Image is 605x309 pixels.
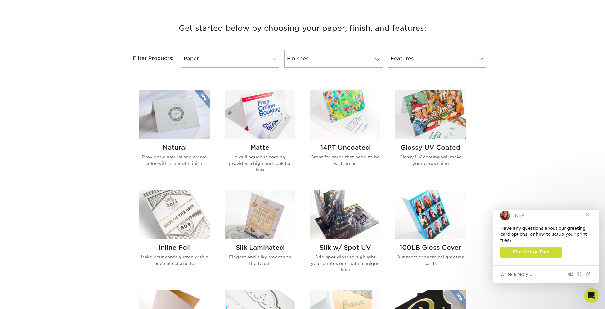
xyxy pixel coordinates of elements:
[310,190,380,239] img: Silk w/ Spot UV Greeting Cards
[450,290,466,309] img: New Product
[395,144,466,151] h2: Glossy UV Coated
[310,254,380,273] p: Add spot gloss to highlight your photos or create a unique look
[194,90,210,109] img: New Product
[395,90,466,139] img: Glossy UV Coated Greeting Cards
[8,37,69,48] a: File Setup Tips
[225,90,295,183] a: Matte Greeting Cards Matte A dull aqueous coating provides a high end look for less
[139,90,210,139] img: Natural Greeting Cards
[225,90,295,139] img: Matte Greeting Cards
[310,244,380,251] h2: Silk w/ Spot UV
[584,288,599,303] iframe: Intercom live chat
[139,244,210,251] h2: Inline Foil
[395,244,466,251] h2: 100LB Gloss Cover
[284,50,383,68] a: Finishes
[395,190,466,239] img: 100LB Gloss Cover Greeting Cards
[225,190,295,283] a: Silk Laminated Greeting Cards Silk Laminated Elegant and silky smooth to the touch
[395,190,466,283] a: 100LB Gloss Cover Greeting Cards 100LB Gloss Cover Our most economical greeting cards
[310,90,380,139] img: 14PT Uncoated Greeting Cards
[225,144,295,151] h2: Matte
[181,50,279,68] a: Paper
[121,14,484,42] h3: Get started below by choosing your paper, finish, and features:
[139,90,210,183] a: Natural Greeting Cards Natural Provides a natural and cream color with a smooth finish.
[8,61,40,69] span: Write a reply…
[225,244,295,251] h2: Silk Laminated
[388,50,486,68] a: Features
[225,254,295,266] p: Elegant and silky smooth to the touch
[395,154,466,166] p: Glossy UV coating will make your cards shine
[310,154,380,166] p: Great for cards that need to be written on
[310,144,380,151] h2: 14PT Uncoated
[139,144,210,151] h2: Natural
[395,254,466,266] p: Our most economical greeting cards
[310,90,380,183] a: 14PT Uncoated Greeting Cards 14PT Uncoated Great for cards that need to be written on
[139,190,210,283] a: Inline Foil Greeting Cards Inline Foil Make your cards glisten with a touch of colorful foil
[8,16,98,34] div: Have any questions about our greeting card options, or how to setup your print files?
[225,190,295,239] img: Silk Laminated Greeting Cards
[20,40,56,45] span: File Setup Tips
[310,190,380,283] a: Silk w/ Spot UV Greeting Cards Silk w/ Spot UV Add spot gloss to highlight your photos or create ...
[139,154,210,166] p: Provides a natural and cream color with a smooth finish.
[139,190,210,239] img: Inline Foil Greeting Cards
[225,154,295,173] p: A dull aqueous coating provides a high end look for less
[116,50,178,68] div: Filter Products:
[493,210,599,283] iframe: Intercom live chat message
[139,254,210,266] p: Make your cards glisten with a touch of colorful foil
[395,90,466,183] a: Glossy UV Coated Greeting Cards Glossy UV Coated Glossy UV coating will make your cards shine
